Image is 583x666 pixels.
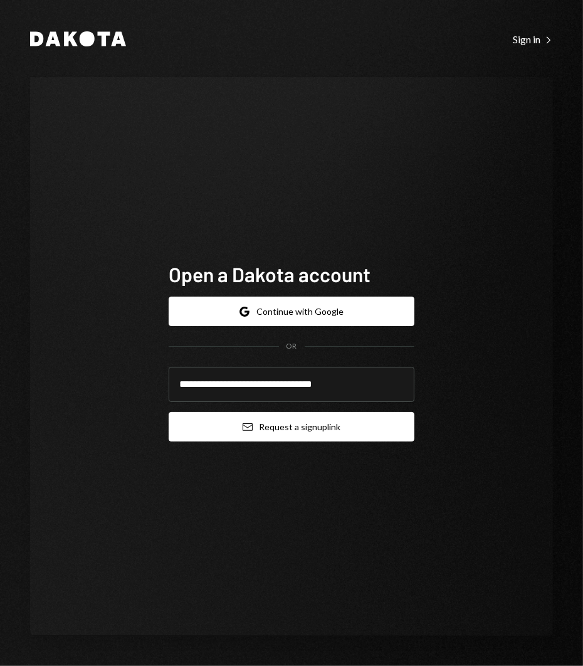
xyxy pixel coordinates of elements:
[169,262,414,287] h1: Open a Dakota account
[286,341,297,352] div: OR
[169,297,414,326] button: Continue with Google
[513,33,553,46] div: Sign in
[513,32,553,46] a: Sign in
[169,412,414,441] button: Request a signuplink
